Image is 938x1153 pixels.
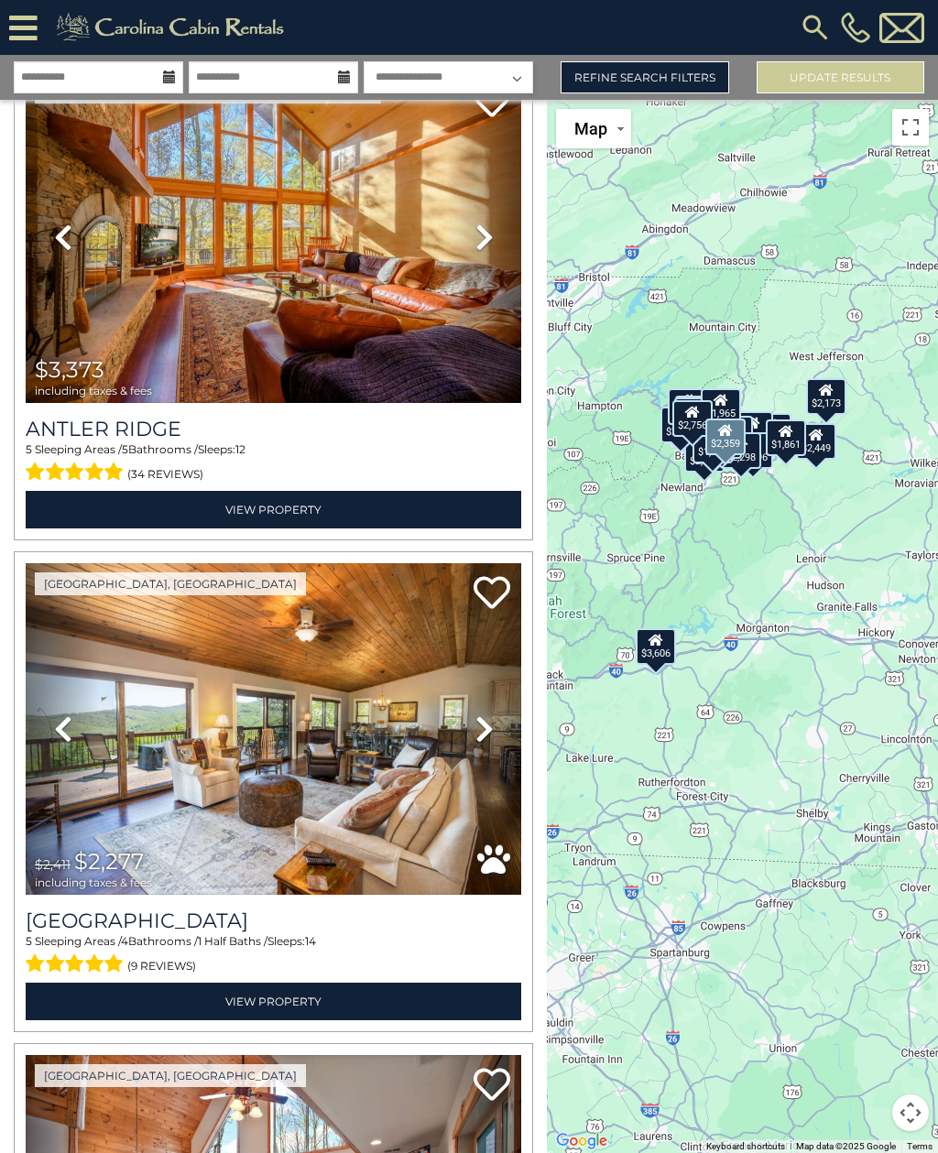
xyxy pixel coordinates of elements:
[26,563,521,896] img: thumbnail_163273151.jpeg
[561,61,728,93] a: Refine Search Filters
[26,442,32,456] span: 5
[127,462,203,486] span: (34 reviews)
[720,432,760,469] div: $2,298
[805,378,845,415] div: $2,173
[704,419,745,455] div: $2,359
[636,628,676,665] div: $3,606
[706,1140,785,1153] button: Keyboard shortcuts
[733,411,773,448] div: $2,292
[892,1094,929,1131] button: Map camera controls
[551,1129,612,1153] a: Open this area in Google Maps (opens a new window)
[26,933,521,977] div: Sleeping Areas / Bathrooms / Sleeps:
[701,388,741,425] div: $1,965
[35,1064,306,1087] a: [GEOGRAPHIC_DATA], [GEOGRAPHIC_DATA]
[551,1129,612,1153] img: Google
[35,572,306,595] a: [GEOGRAPHIC_DATA], [GEOGRAPHIC_DATA]
[235,442,245,456] span: 12
[35,856,71,873] span: $2,411
[684,436,725,473] div: $2,257
[305,934,316,948] span: 14
[474,1066,510,1105] a: Add to favorites
[474,574,510,614] a: Add to favorites
[127,954,196,978] span: (9 reviews)
[693,427,733,463] div: $1,982
[796,1141,896,1151] span: Map data ©2025 Google
[74,848,144,875] span: $2,277
[26,934,32,948] span: 5
[796,423,836,460] div: $2,449
[907,1141,933,1151] a: Terms
[26,441,521,485] div: Sleeping Areas / Bathrooms / Sleeps:
[757,61,924,93] button: Update Results
[675,396,715,432] div: $1,703
[26,491,521,528] a: View Property
[556,109,631,148] button: Change map style
[35,385,152,397] span: including taxes & fees
[26,908,521,933] h3: Beech Mountain Vista
[765,419,805,456] div: $1,861
[35,356,104,383] span: $3,373
[26,417,521,441] a: Antler Ridge
[26,71,521,404] img: thumbnail_163267178.jpeg
[674,397,714,434] div: $2,117
[668,388,708,425] div: $1,896
[574,119,607,138] span: Map
[836,12,875,43] a: [PHONE_NUMBER]
[660,407,701,443] div: $2,099
[672,400,713,437] div: $2,756
[799,11,832,44] img: search-regular.svg
[122,442,128,456] span: 5
[892,109,929,146] button: Toggle fullscreen view
[474,82,510,122] a: Add to favorites
[121,934,128,948] span: 4
[198,934,267,948] span: 1 Half Baths /
[47,9,300,46] img: Khaki-logo.png
[26,908,521,933] a: [GEOGRAPHIC_DATA]
[35,876,152,888] span: including taxes & fees
[26,983,521,1020] a: View Property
